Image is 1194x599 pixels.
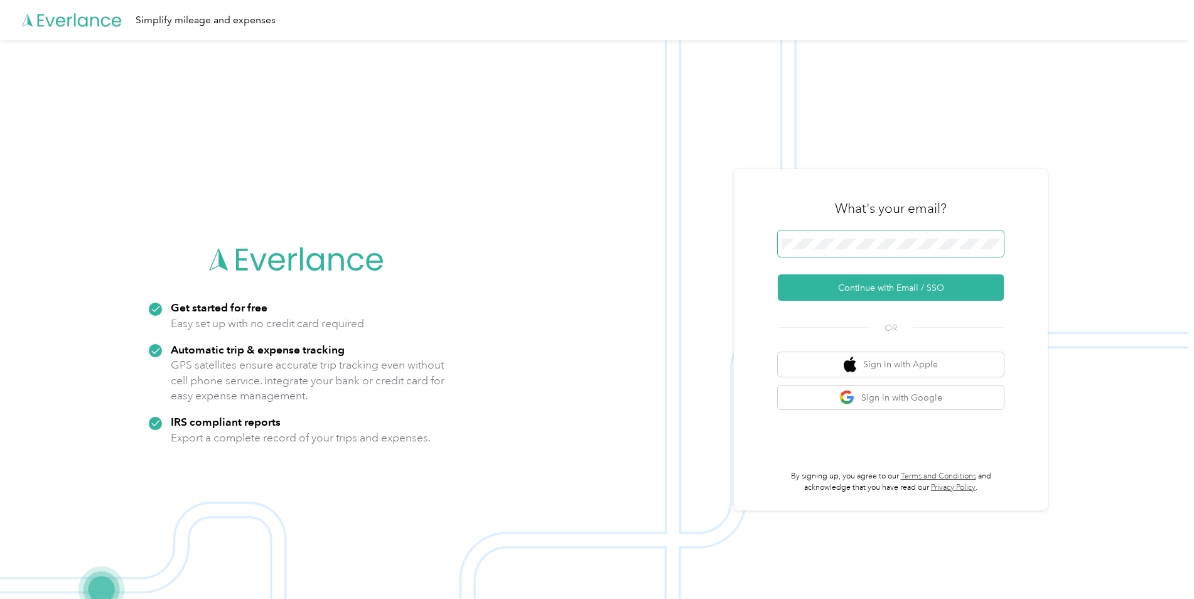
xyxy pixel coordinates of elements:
span: OR [869,321,913,335]
h3: What's your email? [835,200,947,217]
img: apple logo [844,357,856,372]
p: Export a complete record of your trips and expenses. [171,430,431,446]
button: Continue with Email / SSO [778,274,1004,301]
p: GPS satellites ensure accurate trip tracking even without cell phone service. Integrate your bank... [171,357,445,404]
button: google logoSign in with Google [778,386,1004,410]
a: Terms and Conditions [901,472,976,481]
button: apple logoSign in with Apple [778,352,1004,377]
strong: Automatic trip & expense tracking [171,343,345,356]
strong: IRS compliant reports [171,415,281,428]
strong: Get started for free [171,301,267,314]
img: google logo [839,390,855,406]
p: By signing up, you agree to our and acknowledge that you have read our . [778,471,1004,493]
a: Privacy Policy [931,483,976,492]
div: Simplify mileage and expenses [136,13,276,28]
p: Easy set up with no credit card required [171,316,364,332]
